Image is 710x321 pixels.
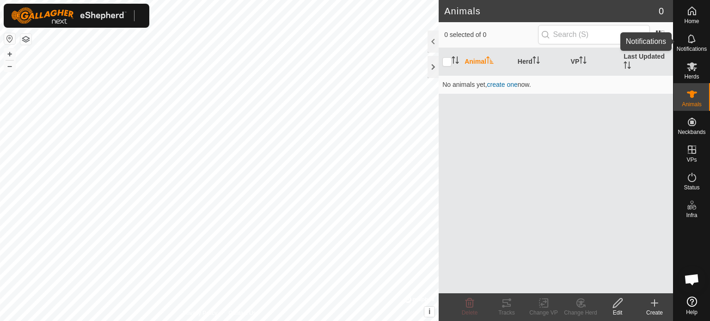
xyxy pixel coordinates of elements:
[659,4,664,18] span: 0
[599,309,636,317] div: Edit
[579,58,587,65] p-sorticon: Activate to sort
[532,58,540,65] p-sorticon: Activate to sort
[678,129,705,135] span: Neckbands
[486,58,494,65] p-sorticon: Activate to sort
[4,33,15,44] button: Reset Map
[439,75,673,94] td: No animals yet, now.
[424,307,435,317] button: i
[514,48,567,76] th: Herd
[636,309,673,317] div: Create
[4,48,15,60] button: +
[673,293,710,319] a: Help
[183,309,218,317] a: Privacy Policy
[562,309,599,317] div: Change Herd
[488,309,525,317] div: Tracks
[538,25,650,44] input: Search (S)
[444,30,538,40] span: 0 selected of 0
[684,185,699,190] span: Status
[525,309,562,317] div: Change VP
[461,48,514,76] th: Animal
[4,61,15,72] button: –
[620,48,673,76] th: Last Updated
[228,309,256,317] a: Contact Us
[487,81,518,88] span: create one
[684,74,699,79] span: Herds
[678,266,706,293] div: Open chat
[428,308,430,315] span: i
[686,309,698,315] span: Help
[682,102,702,107] span: Animals
[677,46,707,52] span: Notifications
[444,6,659,17] h2: Animals
[684,18,699,24] span: Home
[20,34,31,45] button: Map Layers
[624,63,631,70] p-sorticon: Activate to sort
[452,58,459,65] p-sorticon: Activate to sort
[686,157,697,163] span: VPs
[462,309,478,316] span: Delete
[11,7,127,24] img: Gallagher Logo
[686,212,697,218] span: Infra
[567,48,620,76] th: VP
